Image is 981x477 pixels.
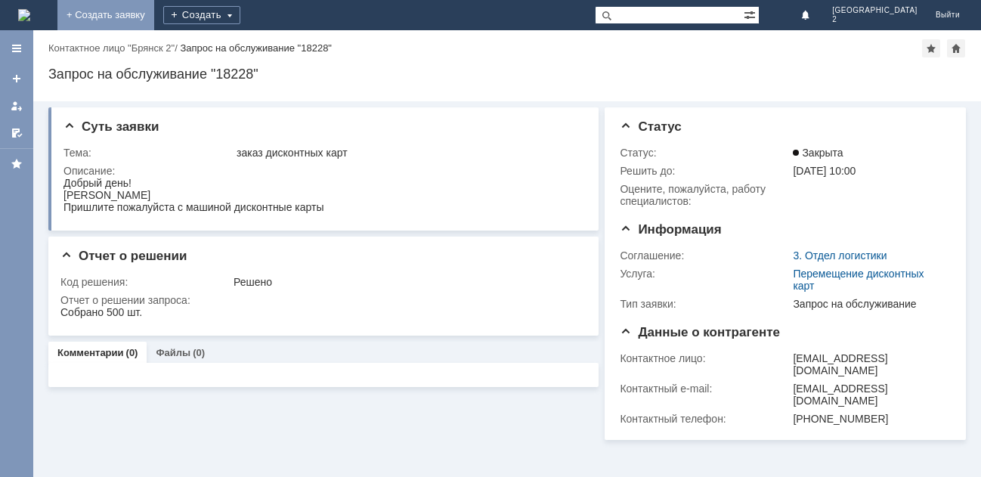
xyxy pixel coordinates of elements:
div: / [48,42,180,54]
span: [DATE] 10:00 [793,165,856,177]
div: (0) [193,347,205,358]
div: Контактное лицо: [620,352,790,364]
div: [PHONE_NUMBER] [793,413,944,425]
div: Контактный телефон: [620,413,790,425]
div: Контактный e-mail: [620,383,790,395]
div: Тема: [63,147,234,159]
div: Код решения: [60,276,231,288]
div: Создать [163,6,240,24]
a: 3. Отдел логистики [793,249,887,262]
img: logo [18,9,30,21]
span: Информация [620,222,721,237]
a: Мои заявки [5,94,29,118]
div: заказ дисконтных карт [237,147,578,159]
div: Услуга: [620,268,790,280]
span: Закрыта [793,147,843,159]
span: Отчет о решении [60,249,187,263]
div: Отчет о решении запроса: [60,294,581,306]
div: Сделать домашней страницей [947,39,965,57]
a: Создать заявку [5,67,29,91]
span: Суть заявки [63,119,159,134]
div: [EMAIL_ADDRESS][DOMAIN_NAME] [793,352,944,376]
span: [GEOGRAPHIC_DATA] [832,6,918,15]
a: Перейти на домашнюю страницу [18,9,30,21]
a: Перемещение дисконтных карт [793,268,924,292]
div: Описание: [63,165,581,177]
span: Статус [620,119,681,134]
div: Тип заявки: [620,298,790,310]
div: Добавить в избранное [922,39,940,57]
span: Расширенный поиск [744,7,759,21]
div: [EMAIL_ADDRESS][DOMAIN_NAME] [793,383,944,407]
div: Соглашение: [620,249,790,262]
a: Комментарии [57,347,124,358]
div: Запрос на обслуживание [793,298,944,310]
a: Контактное лицо "Брянск 2" [48,42,175,54]
div: Статус: [620,147,790,159]
span: 2 [832,15,918,24]
span: Данные о контрагенте [620,325,780,339]
div: Запрос на обслуживание "18228" [180,42,332,54]
div: Решить до: [620,165,790,177]
a: Мои согласования [5,121,29,145]
div: Решено [234,276,578,288]
div: (0) [126,347,138,358]
a: Файлы [156,347,190,358]
div: Oцените, пожалуйста, работу специалистов: [620,183,790,207]
div: Запрос на обслуживание "18228" [48,67,966,82]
